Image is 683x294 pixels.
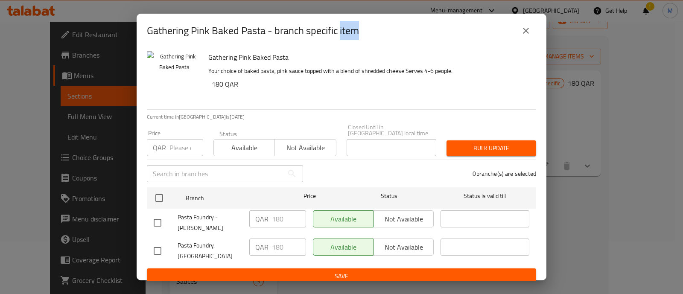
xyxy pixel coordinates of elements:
img: Gathering Pink Baked Pasta [147,51,201,106]
span: Not available [278,142,333,154]
button: close [516,20,536,41]
p: QAR [255,214,269,224]
h6: Gathering Pink Baked Pasta [208,51,529,63]
button: Save [147,268,536,284]
span: Pasta Foundry, [GEOGRAPHIC_DATA] [178,240,242,262]
p: Your choice of baked pasta, pink sauce topped with a blend of shredded cheese Serves 4-6 people. [208,66,529,76]
p: Current time in [GEOGRAPHIC_DATA] is [DATE] [147,113,536,121]
h2: Gathering Pink Baked Pasta - branch specific item [147,24,359,38]
span: Save [154,271,529,282]
span: Bulk update [453,143,529,154]
input: Please enter price [272,239,306,256]
h6: 180 QAR [212,78,529,90]
button: Available [213,139,275,156]
input: Please enter price [272,210,306,227]
p: 0 branche(s) are selected [473,169,536,178]
span: Branch [186,193,274,204]
button: Bulk update [447,140,536,156]
p: QAR [255,242,269,252]
span: Pasta Foundry - [PERSON_NAME] [178,212,242,233]
span: Available [217,142,271,154]
span: Status is valid till [441,191,529,201]
input: Search in branches [147,165,283,182]
span: Status [345,191,434,201]
p: QAR [153,143,166,153]
button: Not available [274,139,336,156]
input: Please enter price [169,139,203,156]
span: Price [281,191,338,201]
